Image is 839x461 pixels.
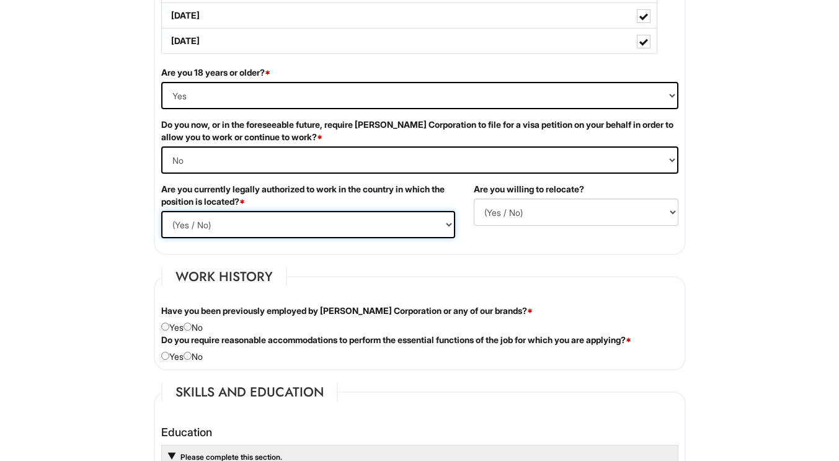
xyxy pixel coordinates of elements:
div: Yes No [152,334,688,363]
label: Are you currently legally authorized to work in the country in which the position is located? [161,183,455,208]
div: Yes No [152,305,688,334]
label: [DATE] [162,3,657,28]
label: Are you 18 years or older? [161,66,270,79]
h4: Education [161,426,678,439]
select: (Yes / No) [161,211,455,238]
select: (Yes / No) [161,146,678,174]
label: Are you willing to relocate? [474,183,584,195]
label: Have you been previously employed by [PERSON_NAME] Corporation or any of our brands? [161,305,533,317]
label: Do you require reasonable accommodations to perform the essential functions of the job for which ... [161,334,631,346]
legend: Work History [161,267,287,286]
label: [DATE] [162,29,657,53]
select: (Yes / No) [161,82,678,109]
label: Do you now, or in the foreseeable future, require [PERSON_NAME] Corporation to file for a visa pe... [161,119,678,143]
select: (Yes / No) [474,199,678,226]
legend: Skills and Education [161,383,338,401]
